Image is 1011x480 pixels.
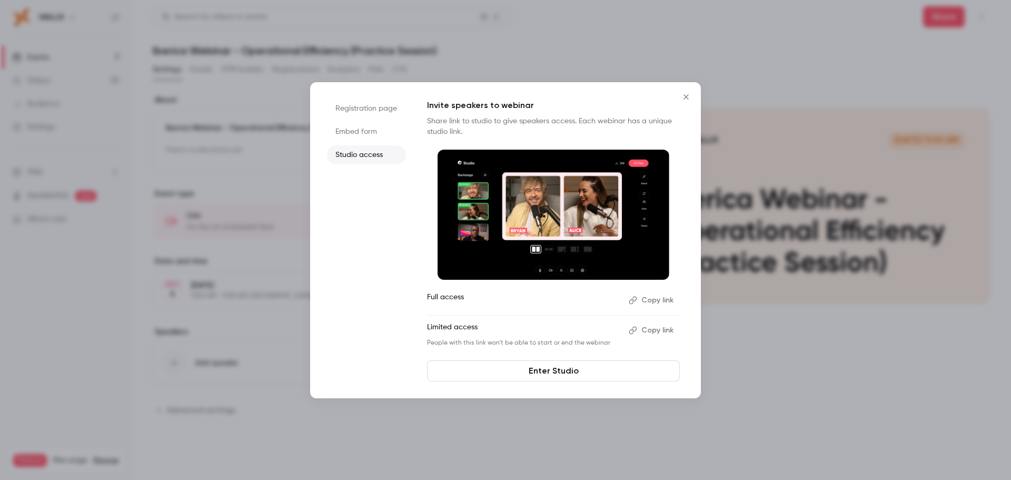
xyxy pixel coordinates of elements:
p: Full access [427,292,620,309]
li: Embed form [327,122,406,141]
button: Close [676,86,697,107]
button: Copy link [625,322,680,339]
p: People with this link won't be able to start or end the webinar [427,339,620,347]
p: Limited access [427,322,620,339]
li: Studio access [327,145,406,164]
img: Invite speakers to webinar [438,150,669,280]
p: Invite speakers to webinar [427,99,680,112]
li: Registration page [327,99,406,118]
a: Enter Studio [427,360,680,381]
button: Copy link [625,292,680,309]
p: Share link to studio to give speakers access. Each webinar has a unique studio link. [427,116,680,137]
